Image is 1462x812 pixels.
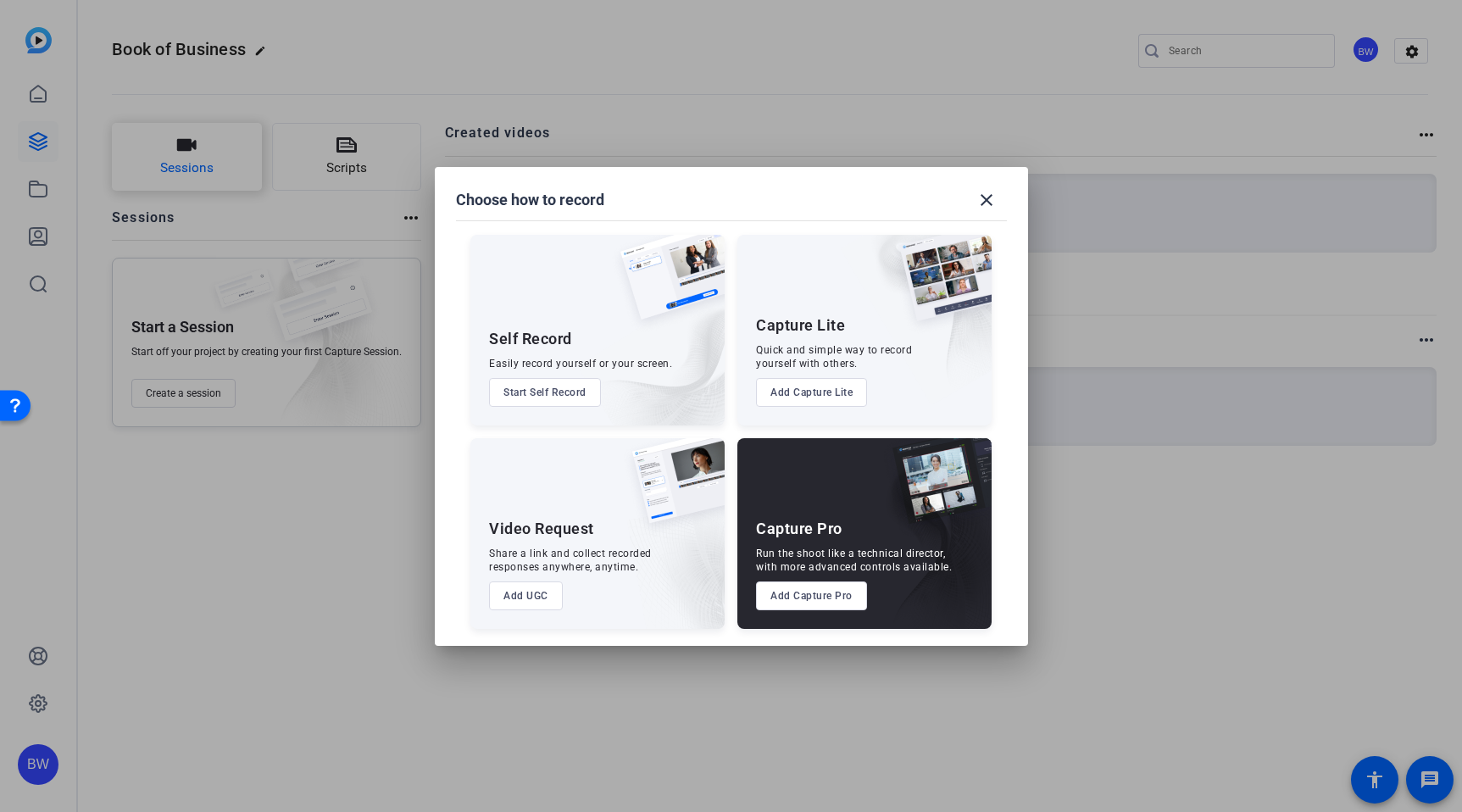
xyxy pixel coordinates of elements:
div: Easily record yourself or your screen. [489,357,672,370]
h1: Choose how to record [456,190,604,210]
div: Quick and simple way to record yourself with others. [756,343,912,370]
img: embarkstudio-capture-pro.png [866,459,992,629]
button: Add Capture Pro [756,581,867,610]
div: Video Request [489,519,594,539]
img: self-record.png [608,235,725,336]
img: embarkstudio-self-record.png [577,271,725,425]
button: Add UGC [489,581,563,610]
button: Start Self Record [489,378,601,407]
img: capture-lite.png [887,235,992,338]
div: Share a link and collect recorded responses anywhere, anytime. [489,547,652,574]
div: Run the shoot like a technical director, with more advanced controls available. [756,547,952,574]
img: ugc-content.png [620,438,725,541]
div: Capture Pro [756,519,842,539]
img: embarkstudio-capture-lite.png [840,235,992,404]
img: embarkstudio-ugc-content.png [626,491,725,629]
img: capture-pro.png [880,438,992,542]
button: Add Capture Lite [756,378,867,407]
div: Capture Lite [756,315,845,336]
div: Self Record [489,329,572,349]
mat-icon: close [976,190,997,210]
